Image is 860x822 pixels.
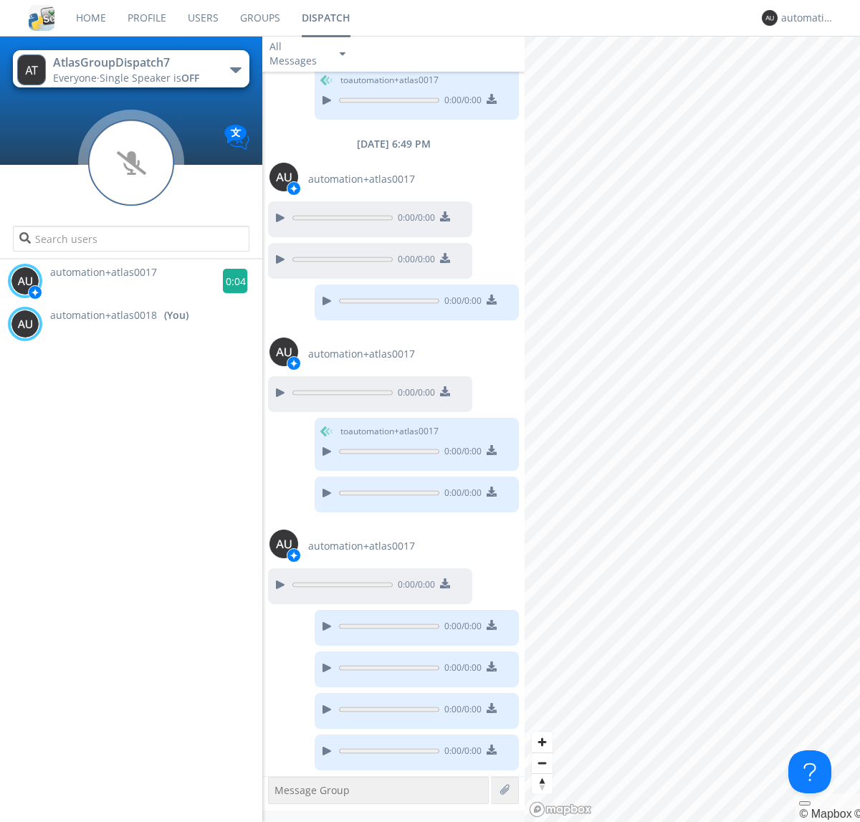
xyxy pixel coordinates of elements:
span: automation+atlas0017 [308,172,415,186]
button: Zoom out [532,752,553,773]
input: Search users [13,226,249,252]
span: automation+atlas0018 [50,308,157,322]
span: 0:00 / 0:00 [439,487,482,502]
span: Reset bearing to north [532,774,553,794]
img: download media button [487,94,497,104]
span: Single Speaker is [100,71,199,85]
div: Everyone · [53,71,214,85]
span: automation+atlas0017 [50,265,157,279]
span: 0:00 / 0:00 [439,295,482,310]
span: 0:00 / 0:00 [393,578,435,594]
img: download media button [440,211,450,221]
img: Translation enabled [224,125,249,150]
span: to automation+atlas0017 [340,74,439,87]
span: 0:00 / 0:00 [439,661,482,677]
span: 0:00 / 0:00 [393,253,435,269]
iframe: Toggle Customer Support [788,750,831,793]
a: Mapbox [799,808,851,820]
button: Toggle attribution [799,801,811,806]
button: Reset bearing to north [532,773,553,794]
img: caret-down-sm.svg [340,52,345,56]
img: download media button [440,253,450,263]
span: automation+atlas0017 [308,347,415,361]
span: to automation+atlas0017 [340,425,439,438]
span: automation+atlas0017 [308,539,415,553]
span: 0:00 / 0:00 [439,445,482,461]
span: 0:00 / 0:00 [393,386,435,402]
span: OFF [181,71,199,85]
img: 373638.png [17,54,46,85]
img: download media button [440,578,450,588]
span: 0:00 / 0:00 [393,211,435,227]
img: download media button [487,745,497,755]
button: AtlasGroupDispatch7Everyone·Single Speaker isOFF [13,50,249,87]
img: 373638.png [269,530,298,558]
img: download media button [487,295,497,305]
div: AtlasGroupDispatch7 [53,54,214,71]
div: automation+atlas0018 [781,11,835,25]
img: 373638.png [11,267,39,295]
img: 373638.png [269,163,298,191]
div: [DATE] 6:49 PM [262,137,525,151]
img: download media button [487,445,497,455]
img: download media button [487,620,497,630]
img: download media button [487,703,497,713]
img: download media button [487,661,497,672]
a: Mapbox logo [529,801,592,818]
img: cddb5a64eb264b2086981ab96f4c1ba7 [29,5,54,31]
span: 0:00 / 0:00 [439,94,482,110]
div: All Messages [269,39,327,68]
span: 0:00 / 0:00 [439,745,482,760]
span: 0:00 / 0:00 [439,620,482,636]
span: 0:00 / 0:00 [439,703,482,719]
img: 373638.png [762,10,778,26]
img: 373638.png [269,338,298,366]
img: 373638.png [11,310,39,338]
img: download media button [440,386,450,396]
div: (You) [164,308,188,322]
button: Zoom in [532,732,553,752]
img: download media button [487,487,497,497]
